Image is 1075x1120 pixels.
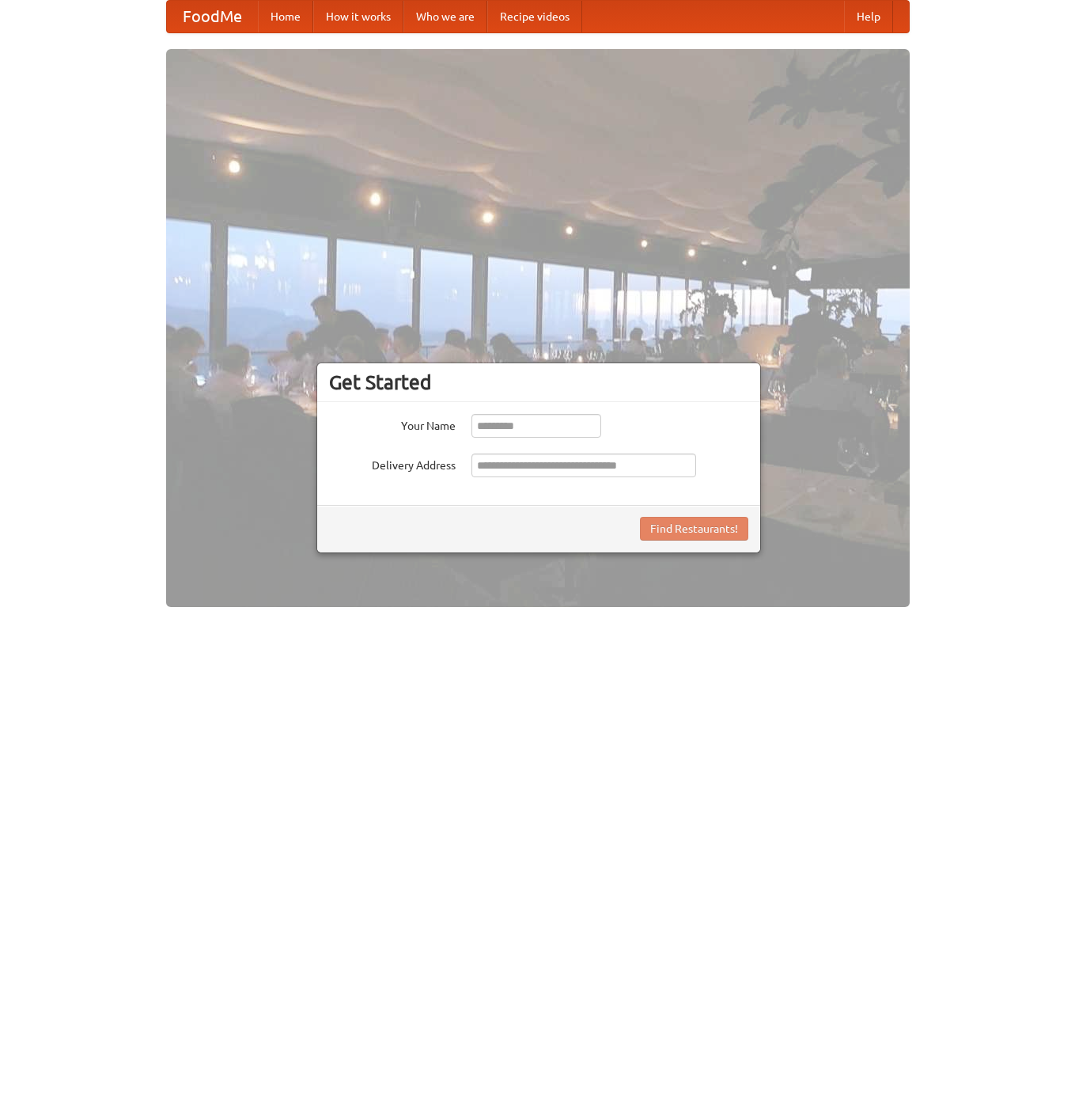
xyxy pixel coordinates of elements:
[313,1,403,32] a: How it works
[487,1,582,32] a: Recipe videos
[258,1,313,32] a: Home
[403,1,487,32] a: Who we are
[329,370,748,394] h3: Get Started
[640,517,748,541] button: Find Restaurants!
[167,1,258,32] a: FoodMe
[844,1,893,32] a: Help
[329,454,456,473] label: Delivery Address
[329,414,456,434] label: Your Name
